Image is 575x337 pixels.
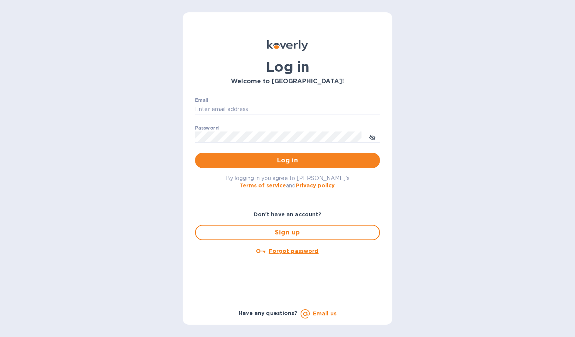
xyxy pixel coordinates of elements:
[254,211,322,217] b: Don't have an account?
[269,248,318,254] u: Forgot password
[201,156,374,165] span: Log in
[195,78,380,85] h3: Welcome to [GEOGRAPHIC_DATA]!
[202,228,373,237] span: Sign up
[365,129,380,145] button: toggle password visibility
[195,59,380,75] h1: Log in
[296,182,335,189] a: Privacy policy
[195,98,208,103] label: Email
[267,40,308,51] img: Koverly
[313,310,336,317] a: Email us
[195,104,380,115] input: Enter email address
[195,225,380,240] button: Sign up
[226,175,350,189] span: By logging in you agree to [PERSON_NAME]'s and .
[239,182,286,189] a: Terms of service
[195,126,219,130] label: Password
[239,310,298,316] b: Have any questions?
[195,153,380,168] button: Log in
